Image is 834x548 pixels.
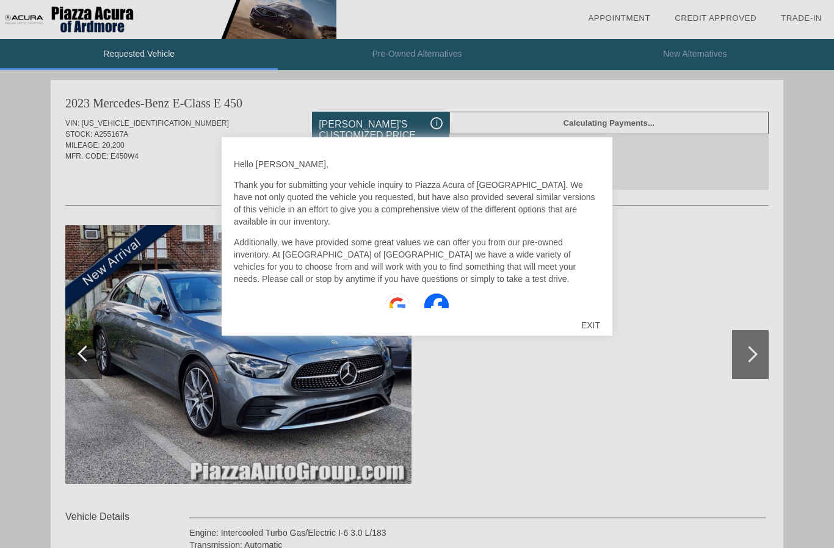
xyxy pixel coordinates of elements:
img: Google Icon [385,294,410,318]
a: Appointment [588,13,650,23]
a: Trade-In [781,13,822,23]
p: Thank you for submitting your vehicle inquiry to Piazza Acura of [GEOGRAPHIC_DATA]. We have not o... [234,179,600,228]
img: Facebook Icon [424,294,449,318]
p: Hello [PERSON_NAME], [234,158,600,170]
div: EXIT [569,307,612,344]
p: Additionally, we have provided some great values we can offer you from our pre-owned inventory. A... [234,236,600,285]
a: Credit Approved [675,13,756,23]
